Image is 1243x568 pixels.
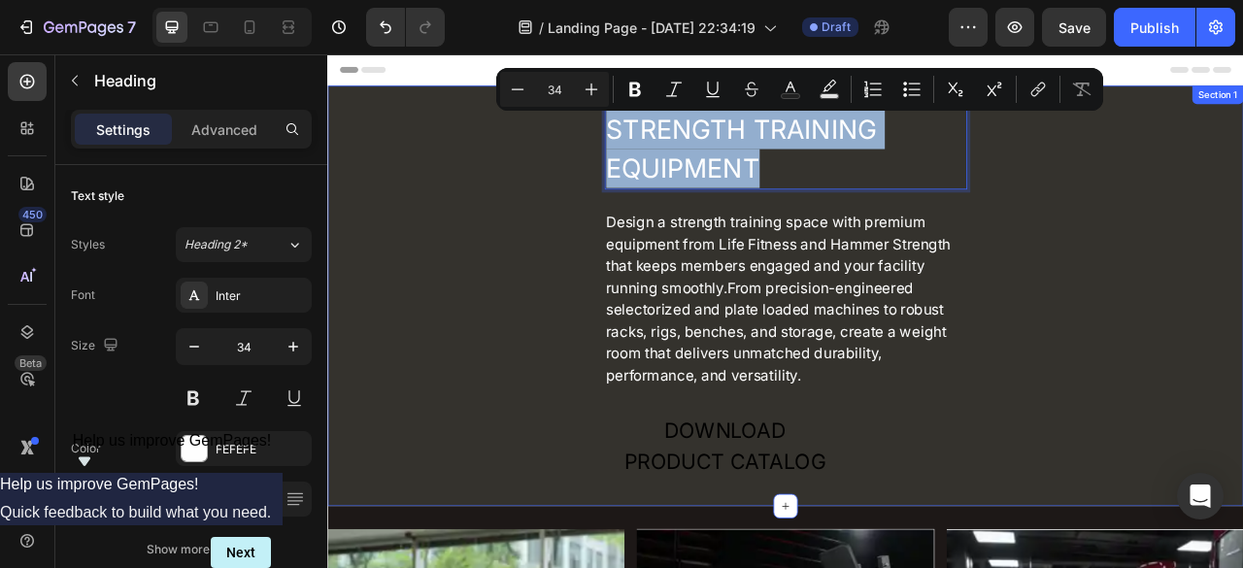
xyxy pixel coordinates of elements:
div: Styles [71,236,105,253]
div: Font [71,286,95,304]
div: Size [71,333,122,359]
div: Publish [1130,17,1179,38]
div: Beta [15,355,47,371]
button: Show survey - Help us improve GemPages! [73,432,272,473]
span: Landing Page - [DATE] 22:34:19 [548,17,756,38]
div: Design a strength training space with premium equipment from Life Fitness and Hammer Strength tha... [353,199,814,424]
button: Publish [1114,8,1195,47]
button: Save [1042,8,1106,47]
div: Section 1 [1104,43,1161,60]
span: Draft [822,18,851,36]
span: / [539,17,544,38]
div: DOWNLOAD PRODUCT CATALOG [376,459,636,538]
span: Help us improve GemPages! [73,432,272,449]
div: Editor contextual toolbar [496,68,1103,111]
p: 7 [127,16,136,39]
div: 450 [18,207,47,222]
span: Save [1058,19,1091,36]
div: Undo/Redo [366,8,445,47]
p: Advanced [191,119,257,140]
button: 7 [8,8,145,47]
div: Text style [71,187,124,205]
p: Settings [96,119,151,140]
p: STRENGTH TRAINING EQUIPMENT [354,71,812,170]
div: Open Intercom Messenger [1177,473,1224,519]
span: Heading 2* [185,236,248,253]
h2: Rich Text Editor. Editing area: main [353,69,814,172]
iframe: Design area [327,54,1243,568]
button: Heading 2* [176,227,312,262]
div: Inter [216,287,307,305]
button: DOWNLOAD PRODUCT CATALOG [353,451,659,546]
p: Heading [94,69,304,92]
